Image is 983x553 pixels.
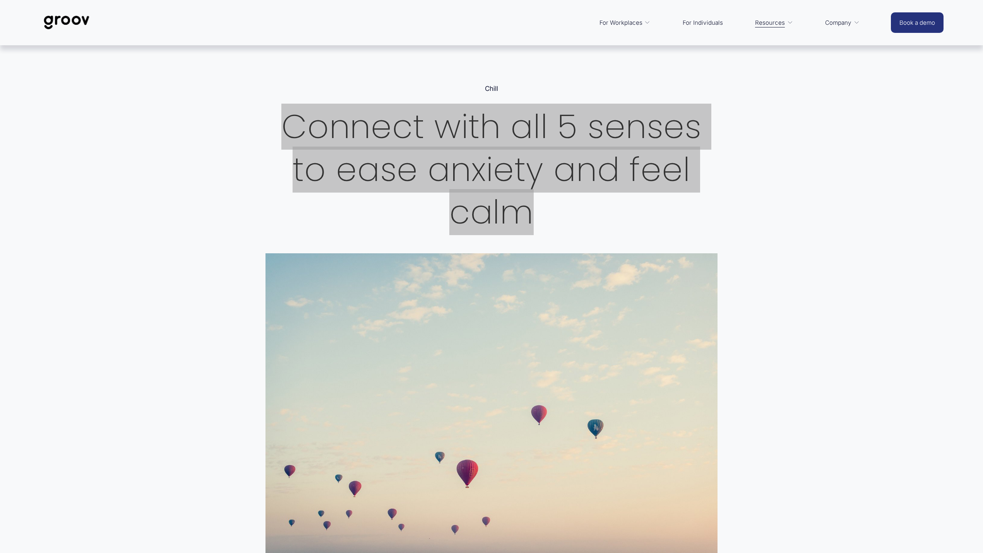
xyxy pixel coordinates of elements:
[485,85,498,92] a: Chill
[265,106,718,234] h1: Connect with all 5 senses to ease anxiety and feel calm
[679,14,727,32] a: For Individuals
[39,10,94,35] img: Groov | Workplace Science Platform | Unlock Performance | Drive Results
[825,17,851,28] span: Company
[891,12,944,33] a: Book a demo
[821,14,863,32] a: folder dropdown
[755,17,785,28] span: Resources
[596,14,654,32] a: folder dropdown
[599,17,642,28] span: For Workplaces
[751,14,797,32] a: folder dropdown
